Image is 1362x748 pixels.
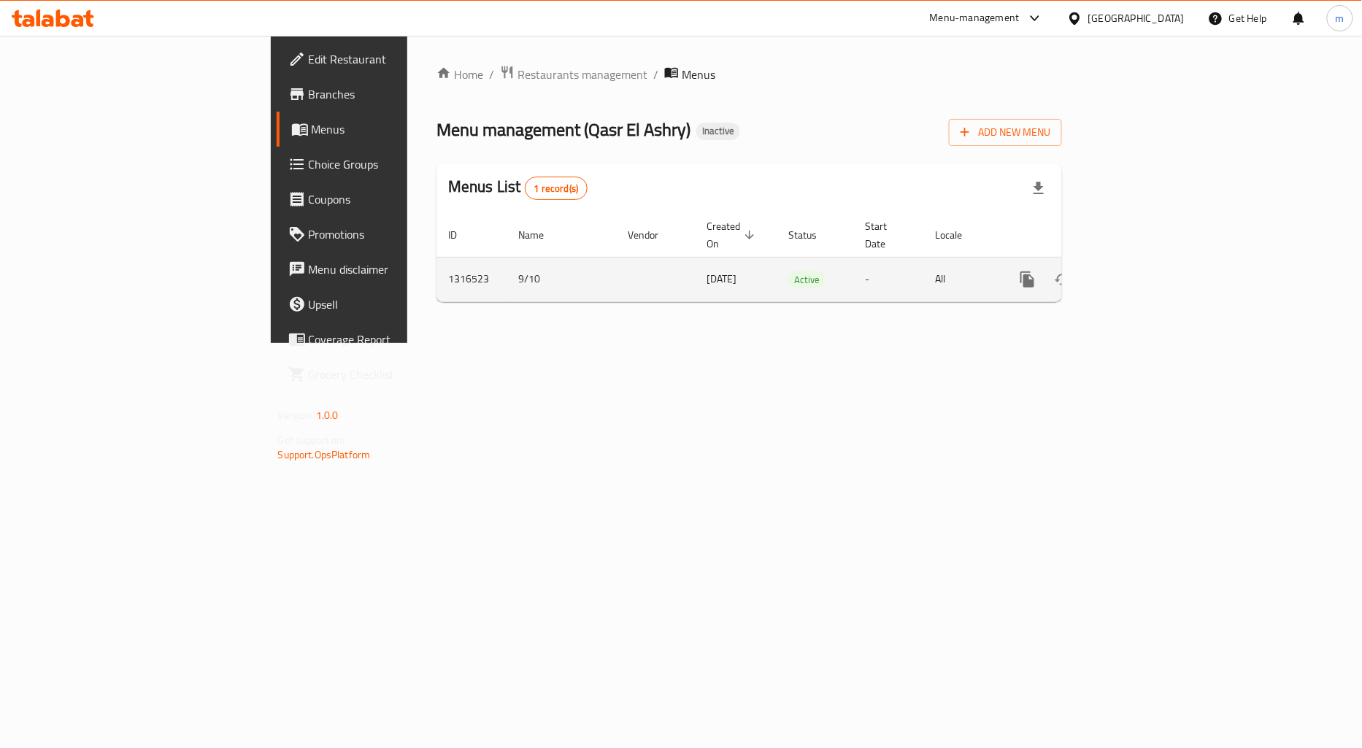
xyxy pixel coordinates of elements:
[788,271,826,288] span: Active
[526,182,588,196] span: 1 record(s)
[653,66,658,83] li: /
[309,190,487,208] span: Coupons
[788,271,826,288] div: Active
[309,85,487,103] span: Branches
[277,322,499,357] a: Coverage Report
[309,261,487,278] span: Menu disclaimer
[277,112,499,147] a: Menus
[999,213,1162,258] th: Actions
[436,65,1062,84] nav: breadcrumb
[696,123,740,140] div: Inactive
[277,287,499,322] a: Upsell
[309,331,487,348] span: Coverage Report
[277,182,499,217] a: Coupons
[500,65,647,84] a: Restaurants management
[696,125,740,137] span: Inactive
[949,119,1062,146] button: Add New Menu
[436,113,690,146] span: Menu management ( Qasr El Ashry )
[1010,262,1045,297] button: more
[448,226,476,244] span: ID
[930,9,1020,27] div: Menu-management
[448,176,588,200] h2: Menus List
[518,226,563,244] span: Name
[935,226,981,244] span: Locale
[507,257,616,301] td: 9/10
[923,257,999,301] td: All
[865,217,906,252] span: Start Date
[309,225,487,243] span: Promotions
[278,406,314,425] span: Version:
[277,217,499,252] a: Promotions
[277,252,499,287] a: Menu disclaimer
[309,155,487,173] span: Choice Groups
[309,296,487,313] span: Upsell
[277,357,499,392] a: Grocery Checklist
[278,431,345,450] span: Get support on:
[961,123,1050,142] span: Add New Menu
[628,226,677,244] span: Vendor
[525,177,588,200] div: Total records count
[853,257,923,301] td: -
[436,213,1162,302] table: enhanced table
[309,366,487,383] span: Grocery Checklist
[1088,10,1185,26] div: [GEOGRAPHIC_DATA]
[309,50,487,68] span: Edit Restaurant
[312,120,487,138] span: Menus
[518,66,647,83] span: Restaurants management
[682,66,715,83] span: Menus
[316,406,339,425] span: 1.0.0
[277,77,499,112] a: Branches
[707,269,736,288] span: [DATE]
[277,42,499,77] a: Edit Restaurant
[277,147,499,182] a: Choice Groups
[278,445,371,464] a: Support.OpsPlatform
[1336,10,1344,26] span: m
[1021,171,1056,206] div: Export file
[788,226,836,244] span: Status
[707,217,759,252] span: Created On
